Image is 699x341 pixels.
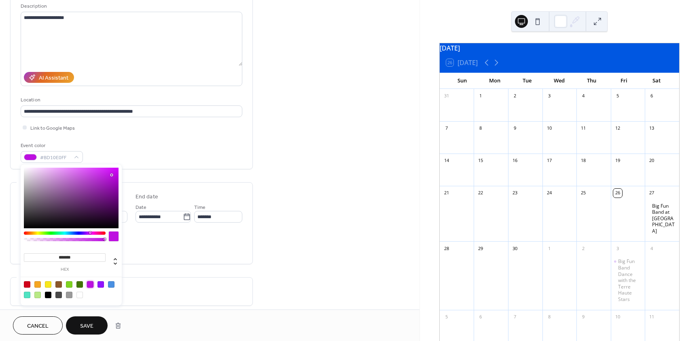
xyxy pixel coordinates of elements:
[613,189,622,198] div: 26
[647,92,656,101] div: 6
[576,73,608,89] div: Thu
[511,73,543,89] div: Tue
[647,189,656,198] div: 27
[545,313,554,322] div: 8
[545,244,554,253] div: 1
[66,316,108,335] button: Save
[194,203,205,212] span: Time
[545,189,554,198] div: 24
[34,281,41,288] div: #F5A623
[611,258,645,302] div: Big Fun Band Dance with the Terre Haute Stars
[442,156,451,165] div: 14
[136,203,146,212] span: Date
[30,124,75,133] span: Link to Google Maps
[579,156,588,165] div: 18
[647,313,656,322] div: 11
[66,292,72,298] div: #9B9B9B
[21,2,241,11] div: Description
[640,73,673,89] div: Sat
[476,124,485,133] div: 8
[76,292,83,298] div: #FFFFFF
[108,281,114,288] div: #4A90E2
[647,156,656,165] div: 20
[476,156,485,165] div: 15
[613,244,622,253] div: 3
[579,92,588,101] div: 4
[45,292,51,298] div: #000000
[21,96,241,104] div: Location
[579,124,588,133] div: 11
[543,73,576,89] div: Wed
[579,313,588,322] div: 9
[510,92,519,101] div: 2
[13,316,63,335] button: Cancel
[27,322,49,330] span: Cancel
[613,124,622,133] div: 12
[510,313,519,322] div: 7
[476,189,485,198] div: 22
[39,74,68,82] div: AI Assistant
[613,313,622,322] div: 10
[136,193,158,201] div: End date
[510,124,519,133] div: 9
[613,92,622,101] div: 5
[442,92,451,101] div: 31
[476,313,485,322] div: 6
[647,124,656,133] div: 13
[24,267,106,272] label: hex
[24,72,74,83] button: AI Assistant
[97,281,104,288] div: #9013FE
[34,292,41,298] div: #B8E986
[45,281,51,288] div: #F8E71C
[545,92,554,101] div: 3
[618,258,642,302] div: Big Fun Band Dance with the Terre Haute Stars
[446,73,479,89] div: Sun
[608,73,640,89] div: Fri
[645,203,679,234] div: Big Fun Band at St. Ben's
[579,244,588,253] div: 2
[24,292,30,298] div: #50E3C2
[66,281,72,288] div: #7ED321
[80,322,93,330] span: Save
[40,154,70,162] span: #BD10E0FF
[55,281,62,288] div: #8B572A
[476,92,485,101] div: 1
[442,313,451,322] div: 5
[652,203,676,234] div: Big Fun Band at [GEOGRAPHIC_DATA]
[479,73,511,89] div: Mon
[442,124,451,133] div: 7
[476,244,485,253] div: 29
[55,292,62,298] div: #4A4A4A
[545,156,554,165] div: 17
[545,124,554,133] div: 10
[613,156,622,165] div: 19
[510,156,519,165] div: 16
[647,244,656,253] div: 4
[442,189,451,198] div: 21
[579,189,588,198] div: 25
[21,141,81,150] div: Event color
[87,281,93,288] div: #BD10E0
[24,281,30,288] div: #D0021B
[76,281,83,288] div: #417505
[510,244,519,253] div: 30
[442,244,451,253] div: 28
[510,189,519,198] div: 23
[440,43,679,53] div: [DATE]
